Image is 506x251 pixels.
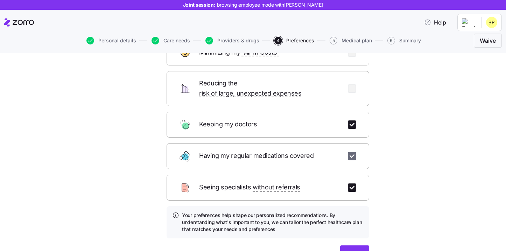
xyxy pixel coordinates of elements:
[204,37,259,44] a: Providers & drugs
[199,89,302,99] span: risk of large, unexpected expenses
[273,37,314,44] a: 4Preferences
[274,37,314,44] button: 4Preferences
[86,37,136,44] button: Personal details
[286,38,314,43] span: Preferences
[199,78,339,99] span: Reducing the
[199,151,315,161] span: Having my regular medications covered
[462,18,476,27] img: Employer logo
[183,1,323,8] span: Joint session:
[98,38,136,43] span: Personal details
[274,37,282,44] span: 4
[330,37,372,44] button: 5Medical plan
[152,37,190,44] button: Care needs
[399,38,421,43] span: Summary
[199,119,259,130] span: Keeping my doctors
[85,37,136,44] a: Personal details
[474,34,502,48] button: Waive
[199,182,300,193] span: Seeing specialists
[253,182,300,193] span: without referrals
[217,38,259,43] span: Providers & drugs
[424,18,446,27] span: Help
[387,37,395,44] span: 6
[387,37,421,44] button: 6Summary
[419,15,452,29] button: Help
[182,212,364,233] h4: Your preferences help shape our personalized recommendations. By understanding what's important t...
[205,37,259,44] button: Providers & drugs
[486,17,497,28] img: 071854b8193060c234944d96ad859145
[217,1,323,8] span: browsing employee mode with [PERSON_NAME]
[342,38,372,43] span: Medical plan
[480,36,496,45] span: Waive
[330,37,337,44] span: 5
[150,37,190,44] a: Care needs
[163,38,190,43] span: Care needs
